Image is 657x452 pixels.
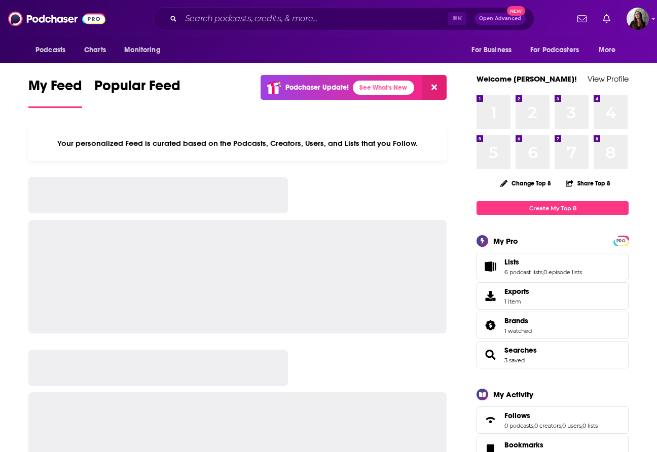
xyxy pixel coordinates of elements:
[480,289,500,303] span: Exports
[530,43,579,57] span: For Podcasters
[542,269,543,276] span: ,
[477,74,577,84] a: Welcome [PERSON_NAME]!
[615,237,627,244] a: PRO
[94,77,180,108] a: Popular Feed
[285,83,349,92] p: Podchaser Update!
[524,41,594,60] button: open menu
[504,316,528,325] span: Brands
[504,257,582,267] a: Lists
[124,43,160,57] span: Monitoring
[504,327,532,334] a: 1 watched
[504,440,543,449] span: Bookmarks
[627,8,649,30] button: Show profile menu
[562,422,581,429] a: 0 users
[533,422,534,429] span: ,
[599,43,616,57] span: More
[477,282,629,310] a: Exports
[477,312,629,339] span: Brands
[504,298,529,305] span: 1 item
[543,269,582,276] a: 0 episode lists
[471,43,512,57] span: For Business
[627,8,649,30] img: User Profile
[599,10,614,27] a: Show notifications dropdown
[480,348,500,362] a: Searches
[477,201,629,215] a: Create My Top 8
[153,7,534,30] div: Search podcasts, credits, & more...
[582,422,598,429] a: 0 lists
[504,411,598,420] a: Follows
[8,9,105,28] img: Podchaser - Follow, Share and Rate Podcasts
[493,236,518,246] div: My Pro
[504,411,530,420] span: Follows
[28,41,79,60] button: open menu
[627,8,649,30] span: Logged in as bnmartinn
[504,422,533,429] a: 0 podcasts
[581,422,582,429] span: ,
[28,77,82,100] span: My Feed
[504,287,529,296] span: Exports
[561,422,562,429] span: ,
[28,126,447,161] div: Your personalized Feed is curated based on the Podcasts, Creators, Users, and Lists that you Follow.
[477,406,629,434] span: Follows
[448,12,466,25] span: ⌘ K
[181,11,448,27] input: Search podcasts, credits, & more...
[493,390,533,399] div: My Activity
[504,440,564,449] a: Bookmarks
[507,6,525,16] span: New
[573,10,591,27] a: Show notifications dropdown
[504,357,525,364] a: 3 saved
[84,43,106,57] span: Charts
[477,341,629,368] span: Searches
[588,74,629,84] a: View Profile
[480,259,500,274] a: Lists
[117,41,173,60] button: open menu
[28,77,82,108] a: My Feed
[353,81,414,95] a: See What's New
[565,173,611,193] button: Share Top 8
[592,41,629,60] button: open menu
[479,16,521,21] span: Open Advanced
[480,413,500,427] a: Follows
[35,43,65,57] span: Podcasts
[504,316,532,325] a: Brands
[504,346,537,355] a: Searches
[534,422,561,429] a: 0 creators
[504,257,519,267] span: Lists
[474,13,526,25] button: Open AdvancedNew
[477,253,629,280] span: Lists
[78,41,112,60] a: Charts
[480,318,500,332] a: Brands
[504,269,542,276] a: 6 podcast lists
[494,177,557,190] button: Change Top 8
[94,77,180,100] span: Popular Feed
[464,41,524,60] button: open menu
